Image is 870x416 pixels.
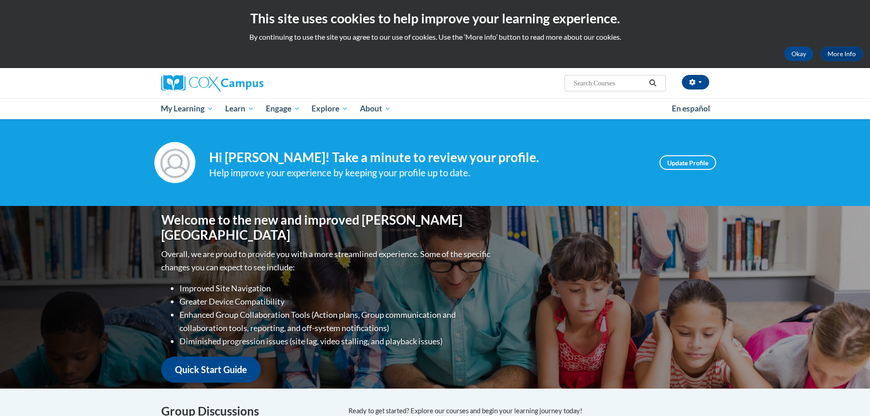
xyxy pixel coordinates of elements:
li: Diminished progression issues (site lag, video stalling, and playback issues) [179,335,492,348]
a: My Learning [155,98,220,119]
span: Learn [225,103,254,114]
li: Improved Site Navigation [179,282,492,295]
li: Enhanced Group Collaboration Tools (Action plans, Group communication and collaboration tools, re... [179,308,492,335]
h4: Hi [PERSON_NAME]! Take a minute to review your profile. [209,150,646,165]
a: Learn [219,98,260,119]
a: Cox Campus [161,75,335,91]
span: En español [672,104,710,113]
span: Explore [311,103,348,114]
li: Greater Device Compatibility [179,295,492,308]
a: More Info [820,47,863,61]
a: Update Profile [659,155,716,170]
a: Explore [306,98,354,119]
span: My Learning [161,103,213,114]
p: By continuing to use the site you agree to our use of cookies. Use the ‘More info’ button to read... [7,32,863,42]
button: Okay [784,47,813,61]
div: Help improve your experience by keeping your profile up to date. [209,165,646,180]
img: Profile Image [154,142,195,183]
input: Search Courses [573,78,646,89]
img: Cox Campus [161,75,264,91]
a: Quick Start Guide [161,357,261,383]
button: Search [646,78,659,89]
button: Account Settings [682,75,709,90]
a: En español [666,99,716,118]
span: About [360,103,391,114]
span: Engage [266,103,300,114]
a: About [354,98,397,119]
h2: This site uses cookies to help improve your learning experience. [7,9,863,27]
div: Main menu [148,98,723,119]
h1: Welcome to the new and improved [PERSON_NAME][GEOGRAPHIC_DATA] [161,212,492,243]
p: Overall, we are proud to provide you with a more streamlined experience. Some of the specific cha... [161,247,492,274]
a: Engage [260,98,306,119]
